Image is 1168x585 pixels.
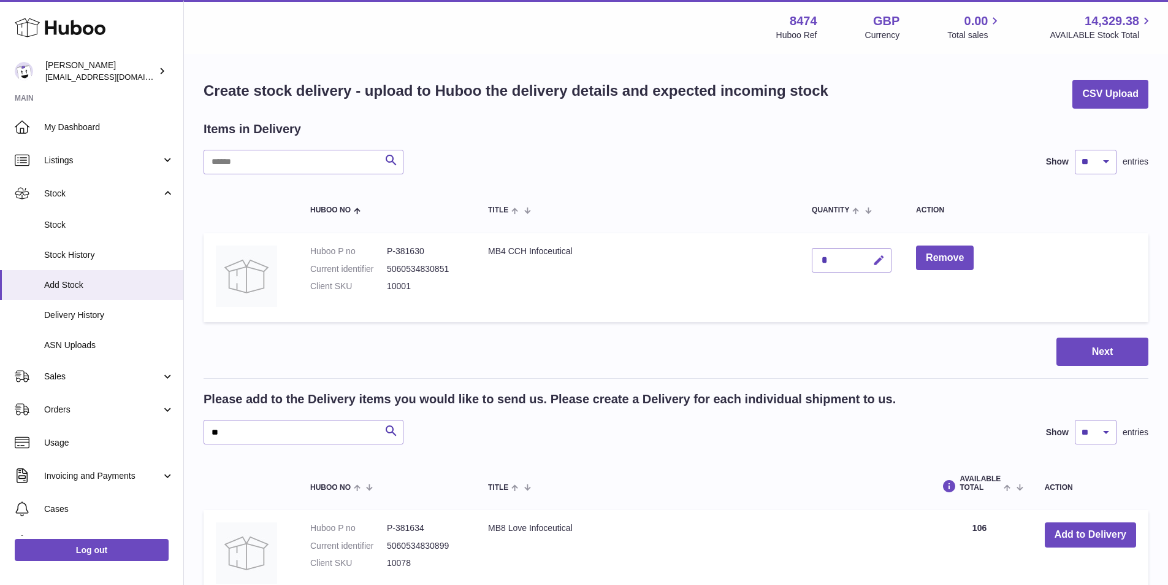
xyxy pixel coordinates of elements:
[1123,427,1148,438] span: entries
[387,557,464,569] dd: 10078
[387,246,464,257] dd: P-381630
[44,309,174,321] span: Delivery History
[488,206,508,214] span: Title
[310,484,351,492] span: Huboo no
[310,246,387,257] dt: Huboo P no
[812,206,849,214] span: Quantity
[44,155,161,166] span: Listings
[310,281,387,292] dt: Client SKU
[1046,427,1069,438] label: Show
[387,522,464,534] dd: P-381634
[204,121,301,138] h2: Items in Delivery
[44,339,174,351] span: ASN Uploads
[1072,80,1148,109] button: CSV Upload
[44,404,161,416] span: Orders
[15,539,169,561] a: Log out
[1050,13,1153,41] a: 14,329.38 AVAILABLE Stock Total
[387,281,464,292] dd: 10001
[204,81,828,101] h1: Create stock delivery - upload to Huboo the delivery details and expected incoming stock
[947,29,1002,41] span: Total sales
[310,263,387,275] dt: Current identifier
[1045,522,1136,548] button: Add to Delivery
[865,29,900,41] div: Currency
[947,13,1002,41] a: 0.00 Total sales
[216,246,277,307] img: MB4 CCH Infoceutical
[1045,484,1136,492] div: Action
[44,188,161,200] span: Stock
[916,206,1136,214] div: Action
[44,503,174,515] span: Cases
[310,540,387,552] dt: Current identifier
[790,13,817,29] strong: 8474
[776,29,817,41] div: Huboo Ref
[476,233,800,322] td: MB4 CCH Infoceutical
[310,522,387,534] dt: Huboo P no
[1085,13,1139,29] span: 14,329.38
[216,522,277,584] img: MB8 Love Infoceutical
[964,13,988,29] span: 0.00
[310,206,351,214] span: Huboo no
[44,371,161,382] span: Sales
[44,122,174,133] span: My Dashboard
[44,219,174,231] span: Stock
[44,437,174,449] span: Usage
[1123,156,1148,168] span: entries
[44,249,174,261] span: Stock History
[873,13,899,29] strong: GBP
[916,246,974,271] button: Remove
[1056,338,1148,366] button: Next
[310,557,387,569] dt: Client SKU
[1046,156,1069,168] label: Show
[387,263,464,275] dd: 5060534830851
[204,391,896,408] h2: Please add to the Delivery items you would like to send us. Please create a Delivery for each ind...
[44,279,174,291] span: Add Stock
[15,62,33,80] img: orders@neshealth.com
[1050,29,1153,41] span: AVAILABLE Stock Total
[960,475,1001,491] span: AVAILABLE Total
[387,540,464,552] dd: 5060534830899
[45,60,156,83] div: [PERSON_NAME]
[44,470,161,482] span: Invoicing and Payments
[45,72,180,82] span: [EMAIL_ADDRESS][DOMAIN_NAME]
[488,484,508,492] span: Title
